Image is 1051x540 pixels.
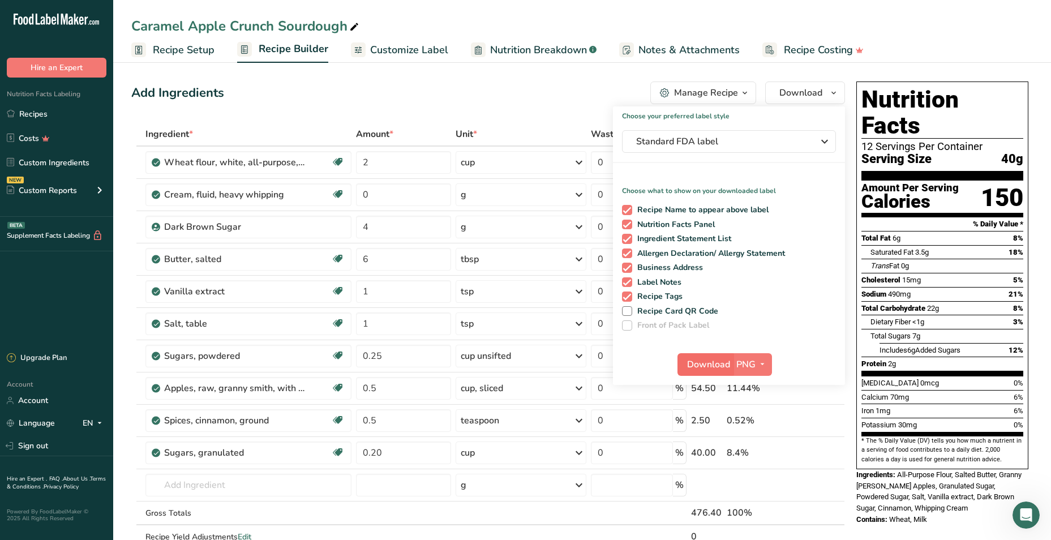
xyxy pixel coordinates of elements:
[83,417,106,430] div: EN
[49,475,63,483] a: FAQ .
[632,306,719,316] span: Recipe Card QR Code
[613,106,845,121] h1: Choose your preferred label style
[164,220,306,234] div: Dark Brown Sugar
[490,42,587,58] span: Nutrition Breakdown
[1013,234,1023,242] span: 8%
[912,318,924,326] span: <1g
[461,414,499,427] div: teaspoon
[856,515,887,524] span: Contains:
[1013,502,1040,529] iframe: Intercom live chat
[164,414,306,427] div: Spices, cinnamon, ground
[687,358,730,371] span: Download
[870,262,889,270] i: Trans
[164,188,306,202] div: Cream, fluid, heavy whipping
[613,177,845,196] p: Choose what to show on your downloaded label
[762,37,864,63] a: Recipe Costing
[727,446,791,460] div: 8.4%
[1014,393,1023,401] span: 6%
[861,234,891,242] span: Total Fat
[691,446,722,460] div: 40.00
[733,353,772,376] button: PNG
[164,252,306,266] div: Butter, salted
[736,358,756,371] span: PNG
[461,188,466,202] div: g
[890,393,909,401] span: 70mg
[907,346,915,354] span: 6g
[727,506,791,520] div: 100%
[370,42,448,58] span: Customize Label
[870,332,911,340] span: Total Sugars
[632,205,769,215] span: Recipe Name to appear above label
[7,475,47,483] a: Hire an Expert .
[63,475,90,483] a: About Us .
[888,290,911,298] span: 490mg
[765,82,845,104] button: Download
[164,446,306,460] div: Sugars, granulated
[461,156,475,169] div: cup
[145,474,351,496] input: Add Ingredient
[7,58,106,78] button: Hire an Expert
[893,234,900,242] span: 6g
[164,156,306,169] div: Wheat flour, white, all-purpose, self-rising, enriched
[632,292,683,302] span: Recipe Tags
[981,183,1023,213] div: 150
[461,220,466,234] div: g
[131,37,215,63] a: Recipe Setup
[880,346,960,354] span: Includes Added Sugars
[861,194,959,210] div: Calories
[164,349,306,363] div: Sugars, powdered
[1009,290,1023,298] span: 21%
[7,475,106,491] a: Terms & Conditions .
[861,276,900,284] span: Cholesterol
[920,379,939,387] span: 0mcg
[164,382,306,395] div: Apples, raw, granny smith, with skin (Includes foods for USDA's Food Distribution Program)
[638,42,740,58] span: Notes & Attachments
[861,217,1023,231] section: % Daily Value *
[619,37,740,63] a: Notes & Attachments
[632,220,715,230] span: Nutrition Facts Panel
[7,508,106,522] div: Powered By FoodLabelMaker © 2025 All Rights Reserved
[912,332,920,340] span: 7g
[927,304,939,312] span: 22g
[861,359,886,368] span: Protein
[861,393,889,401] span: Calcium
[861,421,896,429] span: Potassium
[691,382,722,395] div: 54.50
[131,16,361,36] div: Caramel Apple Crunch Sourdough
[861,304,925,312] span: Total Carbohydrate
[7,353,67,364] div: Upgrade Plan
[674,86,738,100] div: Manage Recipe
[1013,276,1023,284] span: 5%
[591,127,632,141] div: Waste
[870,318,911,326] span: Dietary Fiber
[727,382,791,395] div: 11.44%
[7,413,55,433] a: Language
[861,87,1023,139] h1: Nutrition Facts
[153,42,215,58] span: Recipe Setup
[1013,318,1023,326] span: 3%
[461,382,503,395] div: cup, sliced
[1013,304,1023,312] span: 8%
[44,483,79,491] a: Privacy Policy
[1009,346,1023,354] span: 12%
[870,248,913,256] span: Saturated Fat
[856,470,895,479] span: Ingredients:
[861,436,1023,464] section: * The % Daily Value (DV) tells you how much a nutrient in a serving of food contributes to a dail...
[356,127,393,141] span: Amount
[461,478,466,492] div: g
[727,414,791,427] div: 0.52%
[259,41,328,57] span: Recipe Builder
[632,248,786,259] span: Allergen Declaration/ Allergy Statement
[164,285,306,298] div: Vanilla extract
[861,406,874,415] span: Iron
[622,130,836,153] button: Standard FDA label
[861,379,919,387] span: [MEDICAL_DATA]
[861,152,932,166] span: Serving Size
[7,222,25,229] div: BETA
[145,127,193,141] span: Ingredient
[902,276,921,284] span: 15mg
[7,185,77,196] div: Custom Reports
[1014,406,1023,415] span: 6%
[461,285,474,298] div: tsp
[691,506,722,520] div: 476.40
